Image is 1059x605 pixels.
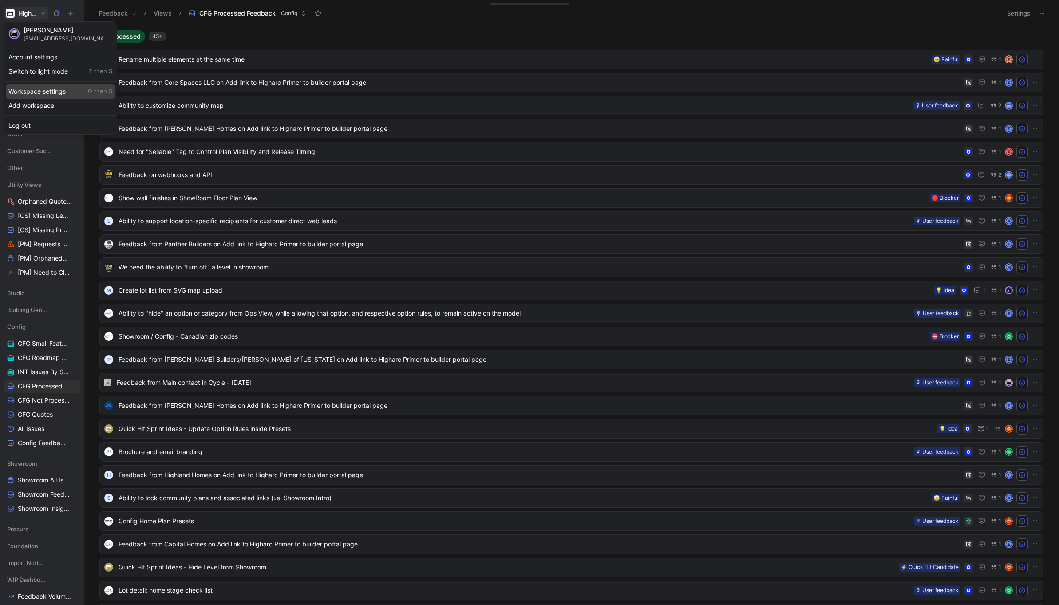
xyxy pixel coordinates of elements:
div: [EMAIL_ADDRESS][DOMAIN_NAME] [24,35,112,42]
img: avatar [10,29,19,38]
div: HigharcHigharc [4,21,117,135]
span: G then S [88,87,112,95]
div: Workspace settings [6,84,115,99]
div: Switch to light mode [6,64,115,79]
div: Account settings [6,50,115,64]
div: [PERSON_NAME] [24,26,112,34]
div: Log out [6,119,115,133]
div: Add workspace [6,99,115,113]
span: T then S [89,67,112,75]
